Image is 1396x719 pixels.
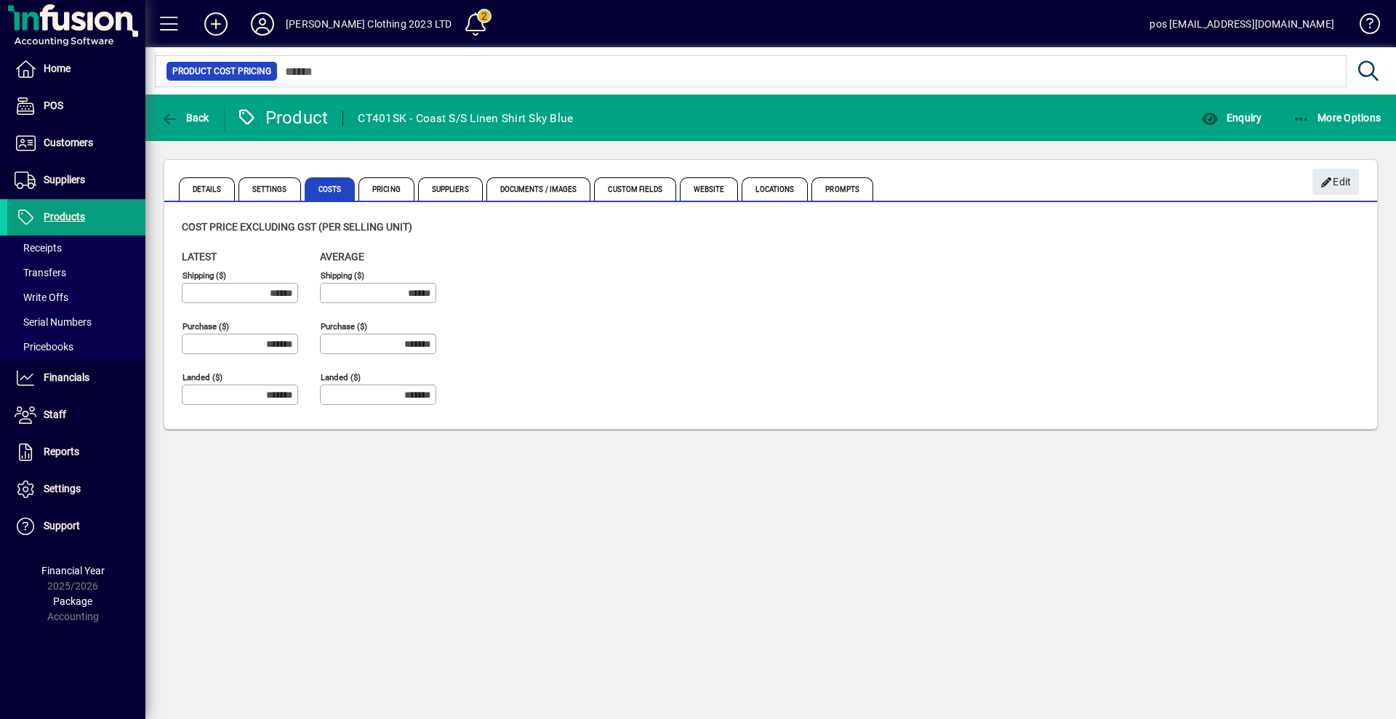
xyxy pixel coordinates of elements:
[236,106,329,129] div: Product
[44,446,79,457] span: Reports
[594,177,675,201] span: Custom Fields
[182,321,229,332] mat-label: Purchase ($)
[157,105,213,131] button: Back
[321,321,367,332] mat-label: Purchase ($)
[305,177,356,201] span: Costs
[7,434,145,470] a: Reports
[15,267,66,278] span: Transfers
[7,236,145,260] a: Receipts
[358,107,573,130] div: CT401SK - Coast S/S Linen Shirt Sky Blue
[1150,12,1334,36] div: pos [EMAIL_ADDRESS][DOMAIN_NAME]
[238,177,301,201] span: Settings
[15,316,92,328] span: Serial Numbers
[7,310,145,334] a: Serial Numbers
[44,483,81,494] span: Settings
[7,88,145,124] a: POS
[182,270,226,281] mat-label: Shipping ($)
[179,177,235,201] span: Details
[7,162,145,198] a: Suppliers
[7,397,145,433] a: Staff
[320,251,364,262] span: Average
[7,334,145,359] a: Pricebooks
[44,63,71,74] span: Home
[53,595,92,607] span: Package
[1320,170,1352,194] span: Edit
[172,64,271,79] span: Product Cost Pricing
[41,565,105,577] span: Financial Year
[15,341,73,353] span: Pricebooks
[1349,3,1378,50] a: Knowledge Base
[182,372,222,382] mat-label: Landed ($)
[1289,105,1385,131] button: More Options
[7,360,145,396] a: Financials
[358,177,414,201] span: Pricing
[418,177,483,201] span: Suppliers
[680,177,739,201] span: Website
[15,292,68,303] span: Write Offs
[44,409,66,420] span: Staff
[7,260,145,285] a: Transfers
[44,100,63,111] span: POS
[15,242,62,254] span: Receipts
[145,105,225,131] app-page-header-button: Back
[7,51,145,87] a: Home
[44,211,85,222] span: Products
[7,125,145,161] a: Customers
[286,12,452,36] div: [PERSON_NAME] Clothing 2023 LTD
[486,177,591,201] span: Documents / Images
[811,177,873,201] span: Prompts
[161,112,209,124] span: Back
[44,371,89,383] span: Financials
[193,11,239,37] button: Add
[239,11,286,37] button: Profile
[1201,112,1261,124] span: Enquiry
[321,270,364,281] mat-label: Shipping ($)
[44,520,80,531] span: Support
[1293,112,1381,124] span: More Options
[44,137,93,148] span: Customers
[7,285,145,310] a: Write Offs
[1312,169,1359,195] button: Edit
[182,251,217,262] span: Latest
[1198,105,1265,131] button: Enquiry
[7,471,145,507] a: Settings
[7,508,145,545] a: Support
[742,177,808,201] span: Locations
[182,221,412,233] span: Cost price excluding GST (per selling unit)
[44,174,85,185] span: Suppliers
[321,372,361,382] mat-label: Landed ($)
